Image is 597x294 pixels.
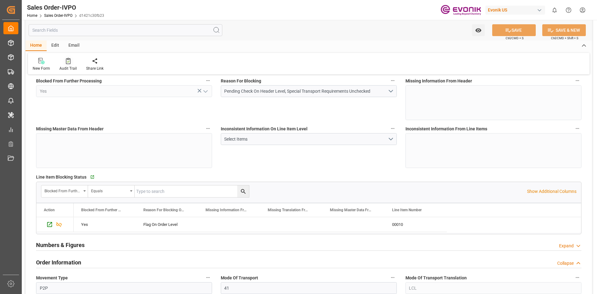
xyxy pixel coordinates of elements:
[204,273,212,282] button: Movement Type
[36,174,86,180] span: Line Item Blocking Status
[542,24,586,36] button: SAVE & NEW
[44,208,55,212] div: Action
[41,185,88,197] button: open menu
[36,78,102,84] span: Blocked From Further Processing
[559,243,574,249] div: Expand
[485,6,545,15] div: Evonik US
[237,185,249,197] button: search button
[44,187,81,194] div: Blocked From Further Processing
[44,13,72,18] a: Sales Order-IVPO
[405,275,467,281] span: Mode Of Transport Translation
[88,185,135,197] button: open menu
[204,124,212,133] button: Missing Master Data From Header
[492,24,536,36] button: SAVE
[143,208,185,212] span: Reason For Blocking On This Line Item
[441,5,481,16] img: Evonik-brand-mark-Deep-Purple-RGB.jpeg_1700498283.jpeg
[268,208,309,212] span: Missing Translation From Master Data
[27,3,104,12] div: Sales Order-IVPO
[389,77,397,85] button: Reason For Blocking
[389,124,397,133] button: Inconsistent Information On Line Item Level
[506,36,524,40] span: Ctrl/CMD + S
[204,77,212,85] button: Blocked From Further Processing
[221,133,397,145] button: open menu
[81,217,128,232] div: Yes
[36,217,74,232] div: Press SPACE to select this row.
[472,24,485,36] button: open menu
[330,208,372,212] span: Missing Master Data From SAP
[200,86,210,96] button: open menu
[59,66,77,71] div: Audit Trail
[385,217,447,232] div: 00010
[86,66,104,71] div: Share Link
[221,78,261,84] span: Reason For Blocking
[221,126,308,132] span: Inconsistent Information On Line Item Level
[47,40,64,51] div: Edit
[573,124,581,133] button: Inconsistent Information From Line Items
[392,208,422,212] span: Line Item Number
[573,273,581,282] button: Mode Of Transport Translation
[36,241,85,249] h2: Numbers & Figures
[136,217,198,232] div: Flag On Order Level
[64,40,84,51] div: Email
[91,187,128,194] div: Equals
[221,85,397,97] button: open menu
[135,185,249,197] input: Type to search
[405,78,472,84] span: Missing Information From Header
[25,40,47,51] div: Home
[224,88,387,95] div: Pending Check On Header Level, Special Transport Requirements Unchecked
[551,36,578,40] span: Ctrl/CMD + Shift + S
[36,126,104,132] span: Missing Master Data From Header
[29,24,222,36] input: Search Fields
[573,77,581,85] button: Missing Information From Header
[485,4,548,16] button: Evonik US
[224,136,387,142] div: Select Items
[81,208,123,212] span: Blocked From Further Processing
[389,273,397,282] button: Mode Of Transport
[206,208,247,212] span: Missing Information From Line Item
[221,275,258,281] span: Mode Of Transport
[405,126,487,132] span: Inconsistent Information From Line Items
[27,13,37,18] a: Home
[557,260,574,267] div: Collapse
[562,3,576,17] button: Help Center
[36,258,81,267] h2: Order Information
[548,3,562,17] button: show 0 new notifications
[36,275,68,281] span: Movement Type
[33,66,50,71] div: New Form
[74,217,447,232] div: Press SPACE to select this row.
[527,188,576,195] p: Show Additional Columns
